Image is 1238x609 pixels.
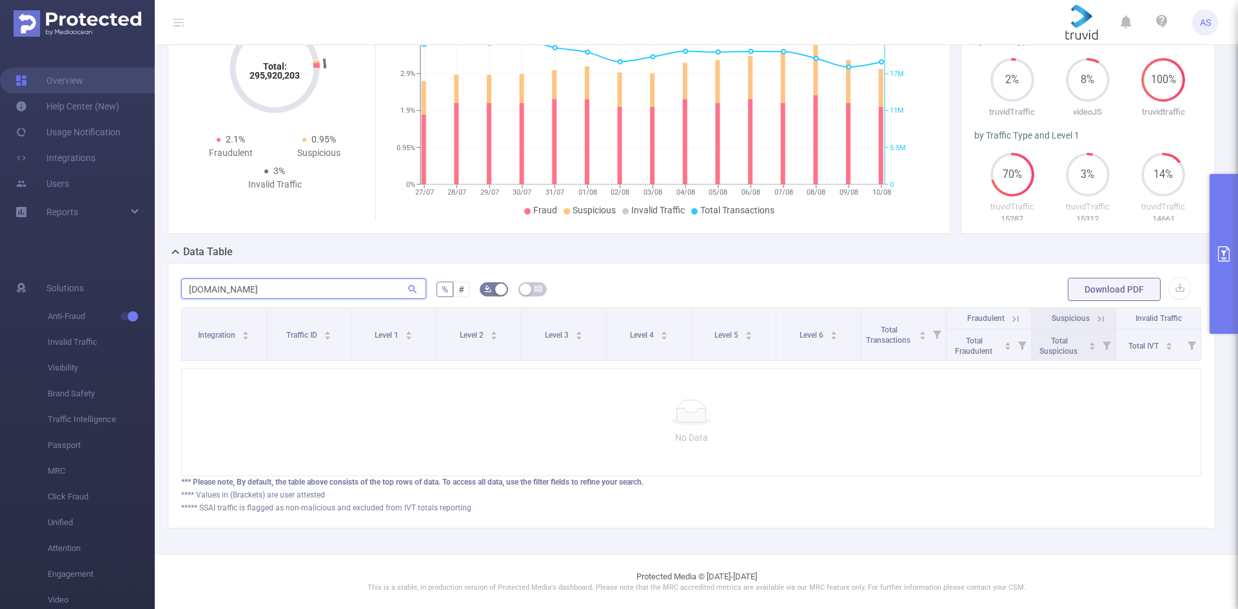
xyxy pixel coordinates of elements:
[187,583,1206,594] p: This is a stable, in production version of Protected Media's dashboard. Please note that the MRC ...
[890,180,894,189] tspan: 0
[1128,342,1161,351] span: Total IVT
[575,329,582,333] i: icon: caret-up
[48,381,155,407] span: Brand Safety
[406,180,415,189] tspan: 0%
[660,329,668,337] div: Sort
[46,199,78,225] a: Reports
[198,331,237,340] span: Integration
[1135,314,1182,323] span: Invalid Traffic
[660,329,667,333] i: icon: caret-up
[533,205,557,215] span: Fraud
[46,207,78,217] span: Reports
[1126,106,1201,119] p: truvidtraffic
[974,106,1050,119] p: truvidTraffic
[263,61,287,72] tspan: Total:
[644,188,662,197] tspan: 03/08
[890,70,904,78] tspan: 17M
[311,134,336,144] span: 0.95%
[990,169,1034,180] span: 70%
[830,334,838,338] i: icon: caret-down
[800,331,825,340] span: Level 6
[186,146,275,160] div: Fraudulent
[375,331,400,340] span: Level 1
[513,188,531,197] tspan: 30/07
[181,502,1201,514] div: ***** SSAI traffic is flagged as non-malicious and excluded from IVT totals reporting
[1165,345,1172,349] i: icon: caret-down
[1050,200,1125,213] p: truvidTraffic
[774,188,793,197] tspan: 07/08
[955,336,994,356] span: Total Fraudulent
[630,331,656,340] span: Level 4
[1126,213,1201,226] p: 14661
[866,325,912,345] span: Total Transactions
[1141,169,1185,180] span: 14%
[48,432,155,458] span: Passport
[872,188,891,197] tspan: 10/08
[974,200,1050,213] p: truvidTraffic
[919,334,926,338] i: icon: caret-down
[919,329,926,333] i: icon: caret-up
[1050,213,1125,226] p: 15312
[1004,340,1012,348] div: Sort
[1066,75,1110,85] span: 8%
[48,304,155,329] span: Anti-Fraud
[324,334,331,338] i: icon: caret-down
[830,329,838,333] i: icon: caret-up
[1183,329,1201,360] i: Filter menu
[484,285,492,293] i: icon: bg-colors
[406,329,413,333] i: icon: caret-up
[14,10,141,37] img: Protected Media
[700,205,774,215] span: Total Transactions
[1126,200,1201,213] p: truvidTraffic
[250,70,300,81] tspan: 295,920,203
[181,278,426,299] input: Search...
[48,484,155,510] span: Click Fraud
[48,536,155,561] span: Attention
[573,205,616,215] span: Suspicious
[545,331,571,340] span: Level 3
[480,188,499,197] tspan: 29/07
[397,144,415,152] tspan: 0.95%
[709,188,727,197] tspan: 05/08
[1200,10,1211,35] span: AS
[242,329,250,333] i: icon: caret-up
[48,355,155,381] span: Visibility
[447,188,466,197] tspan: 28/07
[1089,345,1096,349] i: icon: caret-down
[1165,340,1173,348] div: Sort
[660,334,667,338] i: icon: caret-down
[535,285,542,293] i: icon: table
[491,334,498,338] i: icon: caret-down
[15,171,69,197] a: Users
[575,334,582,338] i: icon: caret-down
[1165,340,1172,344] i: icon: caret-up
[714,331,740,340] span: Level 5
[273,166,285,176] span: 3%
[48,510,155,536] span: Unified
[745,334,752,338] i: icon: caret-down
[15,68,83,93] a: Overview
[15,119,121,145] a: Usage Notification
[405,329,413,337] div: Sort
[242,334,250,338] i: icon: caret-down
[840,188,858,197] tspan: 09/08
[155,554,1238,609] footer: Protected Media © [DATE]-[DATE]
[1097,329,1115,360] i: Filter menu
[611,188,629,197] tspan: 02/08
[1004,340,1011,344] i: icon: caret-up
[15,93,119,119] a: Help Center (New)
[181,489,1201,501] div: **** Values in (Brackets) are user attested
[324,329,331,333] i: icon: caret-up
[928,308,946,360] i: Filter menu
[974,129,1201,142] div: by Traffic Type and Level 1
[46,275,84,301] span: Solutions
[15,145,95,171] a: Integrations
[1052,314,1090,323] span: Suspicious
[575,329,583,337] div: Sort
[1066,169,1110,180] span: 3%
[1141,75,1185,85] span: 100%
[460,331,486,340] span: Level 2
[48,329,155,355] span: Invalid Traffic
[400,70,415,78] tspan: 2.9%
[442,284,448,295] span: %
